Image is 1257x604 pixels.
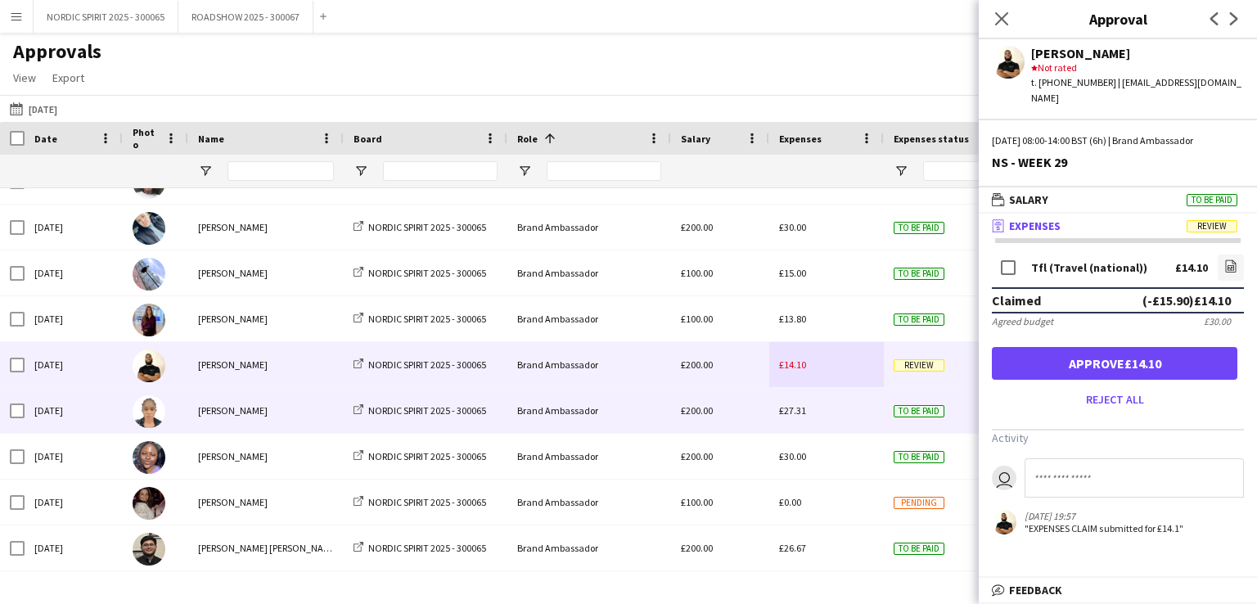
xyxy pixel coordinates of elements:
div: [PERSON_NAME] [PERSON_NAME] [188,525,344,570]
div: ExpensesReview [979,238,1257,556]
div: Tfl (Travel (national)) [1031,262,1147,274]
span: £200.00 [681,221,713,233]
div: NS - WEEK 29 [992,155,1244,169]
div: (-£15.90) £14.10 [1142,292,1231,309]
span: £30.00 [779,450,806,462]
div: "EXPENSES CLAIM submitted for £14.1" [1025,522,1183,534]
span: To be paid [894,313,944,326]
div: [DATE] [25,205,123,250]
span: £15.00 [779,267,806,279]
span: NORDIC SPIRIT 2025 - 300065 [368,313,486,325]
input: Board Filter Input [383,161,498,181]
a: NORDIC SPIRIT 2025 - 300065 [354,404,486,417]
div: Agreed budget [992,315,1053,327]
span: Salary [681,133,710,145]
span: NORDIC SPIRIT 2025 - 300065 [368,496,486,508]
img: Opeyemi Ajadi [133,395,165,428]
div: [PERSON_NAME] [188,480,344,525]
span: £0.00 [779,496,801,508]
div: Brand Ambassador [507,250,671,295]
span: £26.67 [779,542,806,554]
span: £200.00 [681,542,713,554]
a: Export [46,67,91,88]
div: t. [PHONE_NUMBER] | [EMAIL_ADDRESS][DOMAIN_NAME] [1031,75,1244,105]
mat-expansion-panel-header: ExpensesReview [979,214,1257,238]
div: [PERSON_NAME] [188,388,344,433]
span: Salary [1009,192,1048,207]
a: NORDIC SPIRIT 2025 - 300065 [354,221,486,233]
div: [DATE] 19:57 [1025,510,1183,522]
div: Brand Ambassador [507,388,671,433]
div: [PERSON_NAME] [188,296,344,341]
span: NORDIC SPIRIT 2025 - 300065 [368,358,486,371]
h3: Approval [979,8,1257,29]
span: Export [52,70,84,85]
span: £100.00 [681,313,713,325]
div: Brand Ambassador [507,342,671,387]
button: Open Filter Menu [354,164,368,178]
input: Expenses status Filter Input [923,161,989,181]
span: To be paid [894,268,944,280]
div: Brand Ambassador [507,525,671,570]
div: Not rated [1031,61,1244,75]
span: Pending [894,497,944,509]
img: Sana Lalpuria [133,304,165,336]
div: [DATE] 08:00-14:00 BST (6h) | Brand Ambassador [992,133,1244,148]
a: View [7,67,43,88]
div: Brand Ambassador [507,434,671,479]
a: NORDIC SPIRIT 2025 - 300065 [354,267,486,279]
img: Kyle Eveling [133,258,165,291]
mat-expansion-panel-header: Feedback [979,578,1257,602]
div: [PERSON_NAME] [188,342,344,387]
span: NORDIC SPIRIT 2025 - 300065 [368,404,486,417]
span: NORDIC SPIRIT 2025 - 300065 [368,542,486,554]
span: Feedback [1009,583,1062,597]
span: £30.00 [779,221,806,233]
div: [PERSON_NAME] [1031,46,1244,61]
div: [DATE] [25,434,123,479]
span: Expenses [1009,219,1061,233]
span: Board [354,133,382,145]
span: Name [198,133,224,145]
span: To be paid [894,222,944,234]
button: Open Filter Menu [517,164,532,178]
span: NORDIC SPIRIT 2025 - 300065 [368,221,486,233]
span: Expenses [779,133,822,145]
div: [DATE] [25,342,123,387]
span: Date [34,133,57,145]
div: [PERSON_NAME] [188,250,344,295]
button: Open Filter Menu [894,164,908,178]
input: Name Filter Input [228,161,334,181]
span: To be paid [894,405,944,417]
img: Paula Avantaggiato [133,487,165,520]
span: Review [894,359,944,372]
a: NORDIC SPIRIT 2025 - 300065 [354,450,486,462]
div: [DATE] [25,480,123,525]
h3: Activity [992,430,1244,445]
button: Reject all [992,386,1237,412]
a: NORDIC SPIRIT 2025 - 300065 [354,358,486,371]
span: To be paid [1187,194,1237,206]
img: Abdus Sobur Bepary [133,533,165,566]
span: £14.10 [779,358,806,371]
app-user-avatar: Mitul Hossian [992,510,1016,534]
span: £100.00 [681,267,713,279]
div: Brand Ambassador [507,480,671,525]
span: Expenses status [894,133,969,145]
button: ROADSHOW 2025 - 300067 [178,1,313,33]
div: £14.10 [1175,262,1208,274]
div: [PERSON_NAME] [188,205,344,250]
img: Giedrius Karusevicius [133,212,165,245]
a: NORDIC SPIRIT 2025 - 300065 [354,313,486,325]
div: [DATE] [25,388,123,433]
div: [DATE] [25,525,123,570]
div: Brand Ambassador [507,205,671,250]
span: £100.00 [681,496,713,508]
span: NORDIC SPIRIT 2025 - 300065 [368,267,486,279]
input: Role Filter Input [547,161,661,181]
span: To be paid [894,543,944,555]
button: [DATE] [7,99,61,119]
span: £200.00 [681,358,713,371]
button: Approve£14.10 [992,347,1237,380]
span: Photo [133,126,159,151]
